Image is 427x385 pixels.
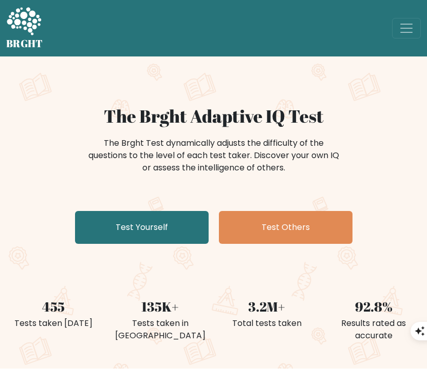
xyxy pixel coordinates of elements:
[6,297,101,317] div: 455
[85,137,342,174] div: The Brght Test dynamically adjusts the difficulty of the questions to the level of each test take...
[113,297,208,317] div: 135K+
[220,297,314,317] div: 3.2M+
[326,297,421,317] div: 92.8%
[6,106,421,127] h1: The Brght Adaptive IQ Test
[219,211,352,244] a: Test Others
[6,317,101,330] div: Tests taken [DATE]
[113,317,208,342] div: Tests taken in [GEOGRAPHIC_DATA]
[6,4,43,52] a: BRGHT
[326,317,421,342] div: Results rated as accurate
[75,211,209,244] a: Test Yourself
[392,18,421,38] button: Toggle navigation
[220,317,314,330] div: Total tests taken
[6,37,43,50] h5: BRGHT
